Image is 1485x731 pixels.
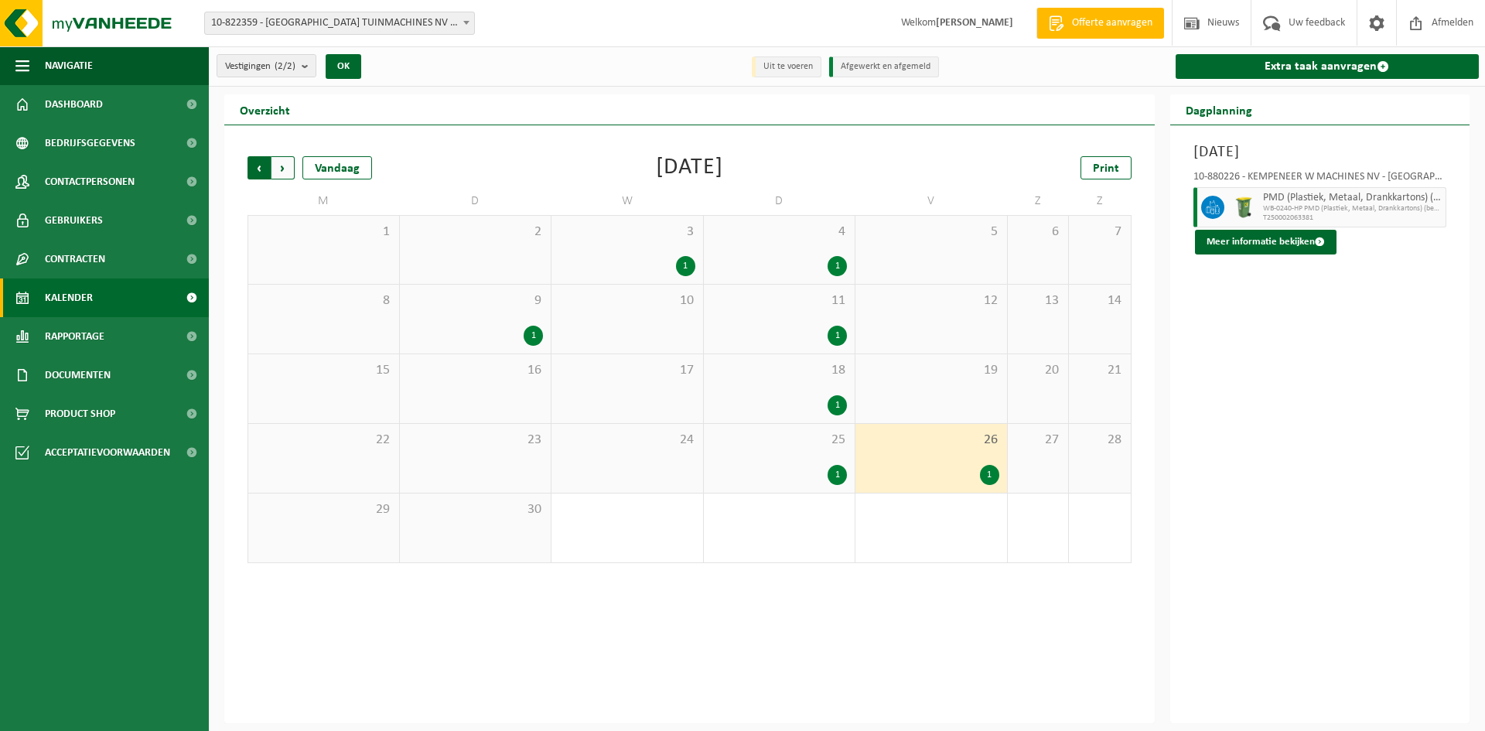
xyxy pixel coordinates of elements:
span: 27 [1016,432,1061,449]
span: 12 [863,292,999,309]
span: 23 [408,432,544,449]
td: M [247,187,400,215]
h2: Dagplanning [1170,94,1268,125]
span: Bedrijfsgegevens [45,124,135,162]
span: 3 [559,224,695,241]
a: Extra taak aanvragen [1176,54,1480,79]
li: Uit te voeren [752,56,821,77]
span: 25 [712,432,848,449]
span: 21 [1077,362,1122,379]
div: [DATE] [656,156,723,179]
button: OK [326,54,361,79]
span: Documenten [45,356,111,395]
span: PMD (Plastiek, Metaal, Drankkartons) (bedrijven) [1263,192,1442,204]
span: Offerte aanvragen [1068,15,1156,31]
span: Acceptatievoorwaarden [45,433,170,472]
td: W [551,187,704,215]
span: Print [1093,162,1119,175]
a: Offerte aanvragen [1036,8,1164,39]
span: 26 [863,432,999,449]
h2: Overzicht [224,94,306,125]
span: 24 [559,432,695,449]
span: 28 [1077,432,1122,449]
span: 7 [1077,224,1122,241]
span: 10 [559,292,695,309]
div: 1 [828,395,847,415]
span: WB-0240-HP PMD (Plastiek, Metaal, Drankkartons) (bedrijven) [1263,204,1442,213]
span: 1 [256,224,391,241]
div: 1 [980,465,999,485]
span: Gebruikers [45,201,103,240]
h3: [DATE] [1193,141,1447,164]
span: 6 [1016,224,1061,241]
button: Meer informatie bekijken [1195,230,1336,254]
span: T250002063381 [1263,213,1442,223]
div: Vandaag [302,156,372,179]
span: 4 [712,224,848,241]
strong: [PERSON_NAME] [936,17,1013,29]
span: Vestigingen [225,55,295,78]
div: 1 [524,326,543,346]
span: 17 [559,362,695,379]
span: 15 [256,362,391,379]
count: (2/2) [275,61,295,71]
span: 19 [863,362,999,379]
li: Afgewerkt en afgemeld [829,56,939,77]
span: 30 [408,501,544,518]
span: Contracten [45,240,105,278]
span: 18 [712,362,848,379]
td: Z [1069,187,1131,215]
span: 9 [408,292,544,309]
div: 1 [828,326,847,346]
span: 2 [408,224,544,241]
span: 10-822359 - KEMPENEER TUINMACHINES NV - ITTERBEEK [204,12,475,35]
td: V [855,187,1008,215]
span: 29 [256,501,391,518]
span: Kalender [45,278,93,317]
div: 1 [828,256,847,276]
span: Dashboard [45,85,103,124]
a: Print [1080,156,1132,179]
span: Vorige [247,156,271,179]
span: Rapportage [45,317,104,356]
span: 8 [256,292,391,309]
td: D [704,187,856,215]
span: 13 [1016,292,1061,309]
span: Contactpersonen [45,162,135,201]
span: Navigatie [45,46,93,85]
span: 10-822359 - KEMPENEER TUINMACHINES NV - ITTERBEEK [205,12,474,34]
span: 14 [1077,292,1122,309]
span: Volgende [271,156,295,179]
span: 20 [1016,362,1061,379]
span: 11 [712,292,848,309]
div: 1 [676,256,695,276]
td: D [400,187,552,215]
span: 16 [408,362,544,379]
div: 10-880226 - KEMPENEER W MACHINES NV - [GEOGRAPHIC_DATA] [1193,172,1447,187]
div: 1 [828,465,847,485]
img: WB-0240-HPE-GN-50 [1232,196,1255,219]
td: Z [1008,187,1070,215]
span: 22 [256,432,391,449]
button: Vestigingen(2/2) [217,54,316,77]
span: Product Shop [45,395,115,433]
span: 5 [863,224,999,241]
